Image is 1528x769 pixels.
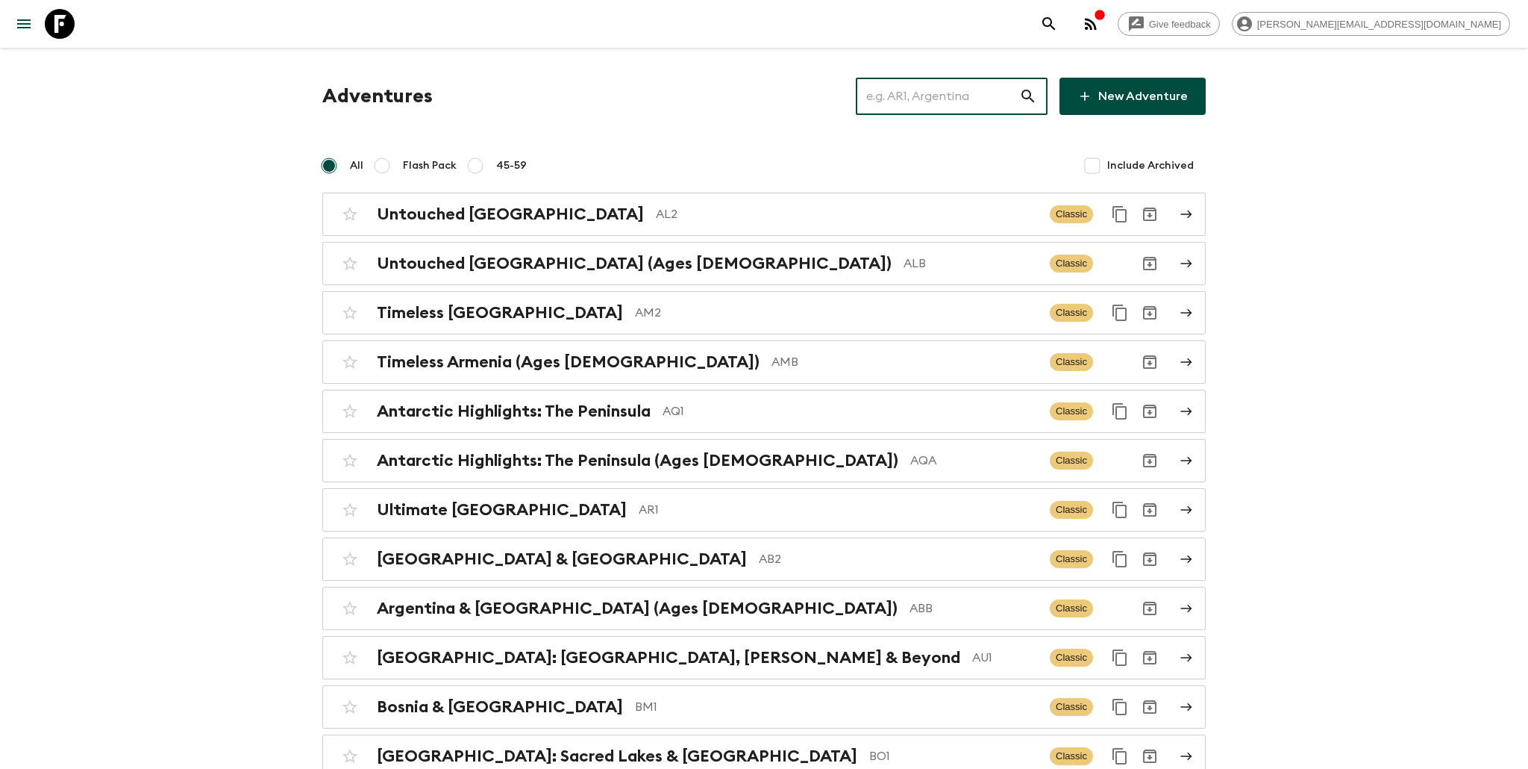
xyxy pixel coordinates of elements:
[1105,396,1135,426] button: Duplicate for 45-59
[1050,255,1093,273] span: Classic
[322,685,1206,729] a: Bosnia & [GEOGRAPHIC_DATA]BM1ClassicDuplicate for 45-59Archive
[1105,692,1135,722] button: Duplicate for 45-59
[1135,446,1165,476] button: Archive
[1232,12,1510,36] div: [PERSON_NAME][EMAIL_ADDRESS][DOMAIN_NAME]
[972,649,1038,667] p: AU1
[1050,304,1093,322] span: Classic
[377,303,623,323] h2: Timeless [GEOGRAPHIC_DATA]
[1141,19,1219,30] span: Give feedback
[635,698,1038,716] p: BM1
[322,587,1206,630] a: Argentina & [GEOGRAPHIC_DATA] (Ages [DEMOGRAPHIC_DATA])ABBClassicArchive
[1050,452,1093,470] span: Classic
[771,353,1038,371] p: AMB
[1135,544,1165,574] button: Archive
[1050,747,1093,765] span: Classic
[377,352,760,372] h2: Timeless Armenia (Ages [DEMOGRAPHIC_DATA])
[377,648,960,667] h2: [GEOGRAPHIC_DATA]: [GEOGRAPHIC_DATA], [PERSON_NAME] & Beyond
[322,439,1206,482] a: Antarctic Highlights: The Peninsula (Ages [DEMOGRAPHIC_DATA])AQAClassicArchive
[759,550,1038,568] p: AB2
[496,158,527,173] span: 45-59
[1050,402,1093,420] span: Classic
[322,242,1206,285] a: Untouched [GEOGRAPHIC_DATA] (Ages [DEMOGRAPHIC_DATA])ALBClassicArchive
[377,599,898,618] h2: Argentina & [GEOGRAPHIC_DATA] (Ages [DEMOGRAPHIC_DATA])
[377,549,747,569] h2: [GEOGRAPHIC_DATA] & [GEOGRAPHIC_DATA]
[322,193,1206,236] a: Untouched [GEOGRAPHIC_DATA]AL2ClassicDuplicate for 45-59Archive
[1135,594,1165,623] button: Archive
[1105,298,1135,328] button: Duplicate for 45-59
[1050,600,1093,617] span: Classic
[322,538,1206,581] a: [GEOGRAPHIC_DATA] & [GEOGRAPHIC_DATA]AB2ClassicDuplicate for 45-59Archive
[1135,298,1165,328] button: Archive
[377,747,857,766] h2: [GEOGRAPHIC_DATA]: Sacred Lakes & [GEOGRAPHIC_DATA]
[1050,353,1093,371] span: Classic
[1050,698,1093,716] span: Classic
[1249,19,1509,30] span: [PERSON_NAME][EMAIL_ADDRESS][DOMAIN_NAME]
[377,254,892,273] h2: Untouched [GEOGRAPHIC_DATA] (Ages [DEMOGRAPHIC_DATA])
[909,600,1038,617] p: ABB
[9,9,39,39] button: menu
[1135,692,1165,722] button: Archive
[1135,396,1165,426] button: Archive
[322,390,1206,433] a: Antarctic Highlights: The PeninsulaAQ1ClassicDuplicate for 45-59Archive
[1135,495,1165,525] button: Archive
[377,205,644,224] h2: Untouched [GEOGRAPHIC_DATA]
[1105,544,1135,574] button: Duplicate for 45-59
[639,501,1038,519] p: AR1
[1135,347,1165,377] button: Archive
[377,451,898,470] h2: Antarctic Highlights: The Peninsula (Ages [DEMOGRAPHIC_DATA])
[377,500,627,520] h2: Ultimate [GEOGRAPHIC_DATA]
[635,304,1038,322] p: AM2
[1059,78,1206,115] a: New Adventure
[377,402,651,421] h2: Antarctic Highlights: The Peninsula
[377,697,623,717] h2: Bosnia & [GEOGRAPHIC_DATA]
[856,75,1019,117] input: e.g. AR1, Argentina
[1135,643,1165,673] button: Archive
[322,81,433,111] h1: Adventures
[350,158,363,173] span: All
[869,747,1038,765] p: BO1
[1105,495,1135,525] button: Duplicate for 45-59
[1050,649,1093,667] span: Classic
[1107,158,1194,173] span: Include Archived
[656,205,1038,223] p: AL2
[322,340,1206,384] a: Timeless Armenia (Ages [DEMOGRAPHIC_DATA])AMBClassicArchive
[322,636,1206,679] a: [GEOGRAPHIC_DATA]: [GEOGRAPHIC_DATA], [PERSON_NAME] & BeyondAU1ClassicDuplicate for 45-59Archive
[1050,205,1093,223] span: Classic
[1034,9,1064,39] button: search adventures
[1135,199,1165,229] button: Archive
[663,402,1038,420] p: AQ1
[1050,550,1093,568] span: Classic
[322,291,1206,334] a: Timeless [GEOGRAPHIC_DATA]AM2ClassicDuplicate for 45-59Archive
[1105,199,1135,229] button: Duplicate for 45-59
[1050,501,1093,519] span: Classic
[403,158,457,173] span: Flash Pack
[1118,12,1220,36] a: Give feedback
[1135,249,1165,278] button: Archive
[904,255,1038,273] p: ALB
[1105,643,1135,673] button: Duplicate for 45-59
[910,452,1038,470] p: AQA
[322,488,1206,532] a: Ultimate [GEOGRAPHIC_DATA]AR1ClassicDuplicate for 45-59Archive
